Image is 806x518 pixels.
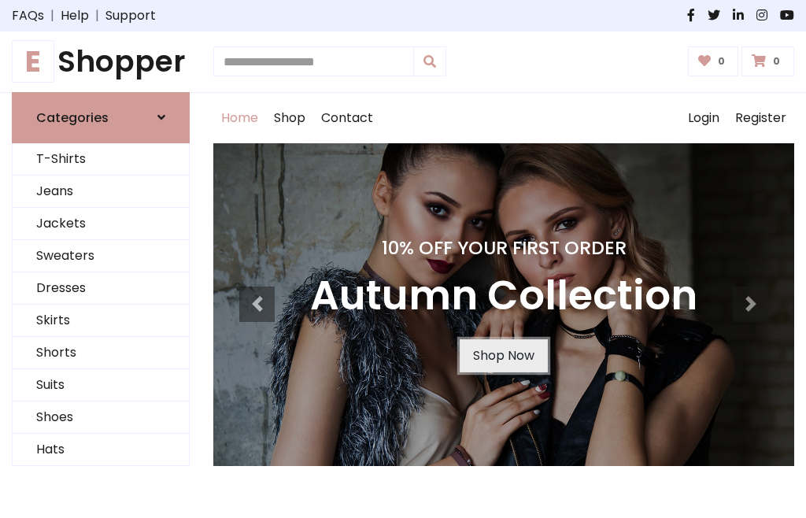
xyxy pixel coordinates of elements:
[688,46,739,76] a: 0
[680,93,727,143] a: Login
[105,6,156,25] a: Support
[12,6,44,25] a: FAQs
[13,337,189,369] a: Shorts
[12,92,190,143] a: Categories
[13,143,189,176] a: T-Shirts
[13,272,189,305] a: Dresses
[89,6,105,25] span: |
[313,93,381,143] a: Contact
[213,93,266,143] a: Home
[12,40,54,83] span: E
[13,240,189,272] a: Sweaters
[769,54,784,68] span: 0
[13,401,189,434] a: Shoes
[61,6,89,25] a: Help
[13,369,189,401] a: Suits
[727,93,794,143] a: Register
[310,272,697,320] h3: Autumn Collection
[44,6,61,25] span: |
[13,305,189,337] a: Skirts
[266,93,313,143] a: Shop
[13,434,189,466] a: Hats
[714,54,729,68] span: 0
[13,176,189,208] a: Jeans
[13,208,189,240] a: Jackets
[310,237,697,259] h4: 10% Off Your First Order
[36,110,109,125] h6: Categories
[12,44,190,80] a: EShopper
[12,44,190,80] h1: Shopper
[460,339,548,372] a: Shop Now
[741,46,794,76] a: 0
